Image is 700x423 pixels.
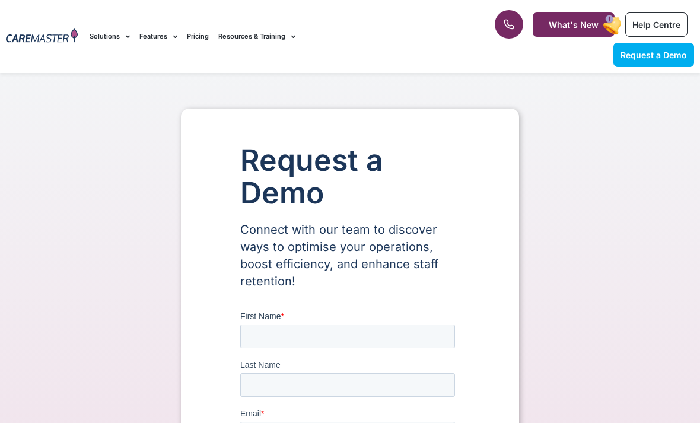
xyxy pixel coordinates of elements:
a: Pricing [187,17,209,56]
span: Request a Demo [621,50,687,60]
span: Help Centre [632,20,680,30]
a: Solutions [90,17,130,56]
a: Help Centre [625,12,688,37]
span: What's New [549,20,599,30]
a: Request a Demo [613,43,694,67]
a: Features [139,17,177,56]
a: Resources & Training [218,17,295,56]
nav: Menu [90,17,447,56]
h1: Request a Demo [240,144,460,209]
img: CareMaster Logo [6,28,78,44]
a: What's New [533,12,615,37]
p: Connect with our team to discover ways to optimise your operations, boost efficiency, and enhance... [240,221,460,290]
